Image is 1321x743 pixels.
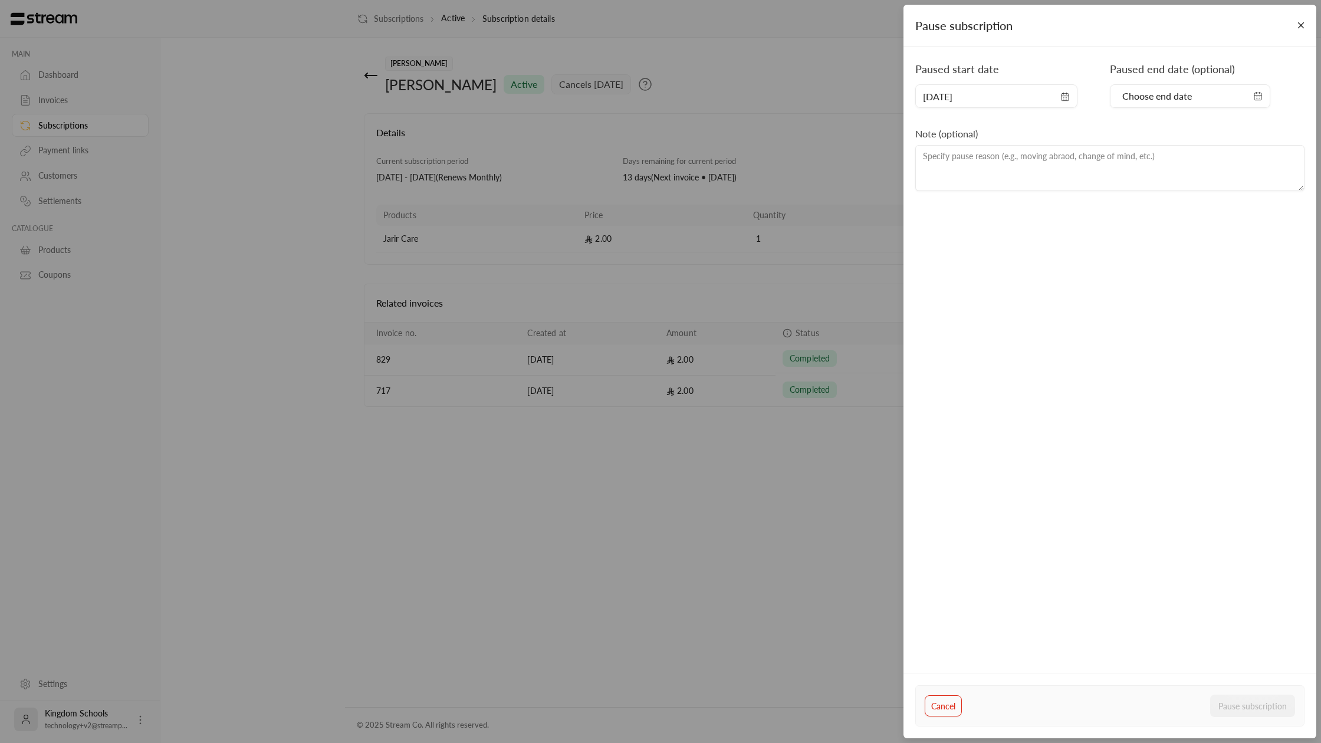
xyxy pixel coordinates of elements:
[1110,61,1235,77] label: Paused end date (optional)
[923,90,952,104] span: [DATE]
[1291,15,1312,36] button: Close
[915,18,1013,32] span: Pause subscription
[915,128,978,139] span: Note (optional)
[925,695,962,716] button: Cancel
[915,61,999,77] label: Paused start date
[1122,89,1192,103] span: Choose end date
